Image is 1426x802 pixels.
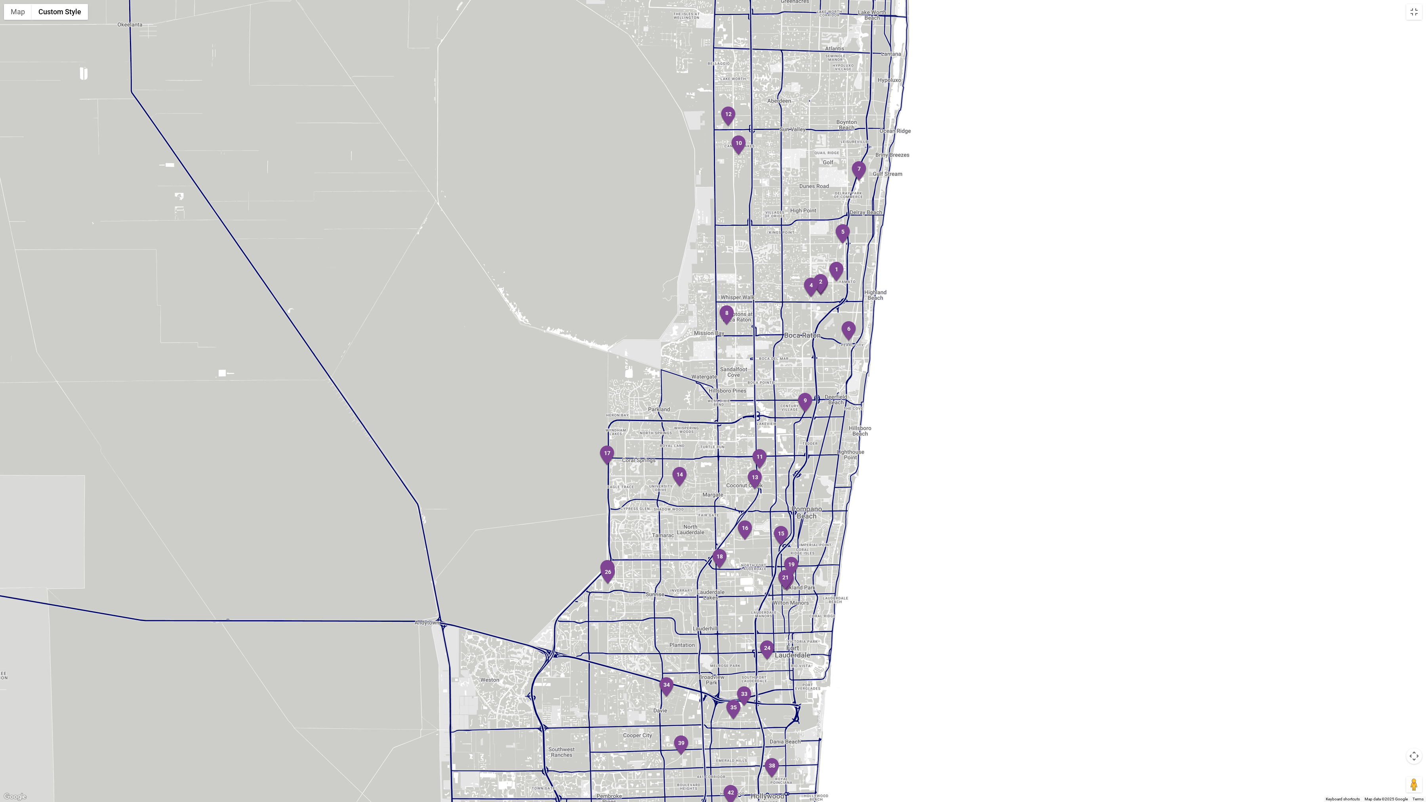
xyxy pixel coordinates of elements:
div: 8 [719,305,735,326]
div: 6 [841,321,857,342]
div: 1 [828,261,845,283]
div: 3 [813,275,829,297]
div: 2 [812,274,829,295]
div: 4 [803,277,820,299]
div: 9 [797,392,814,414]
